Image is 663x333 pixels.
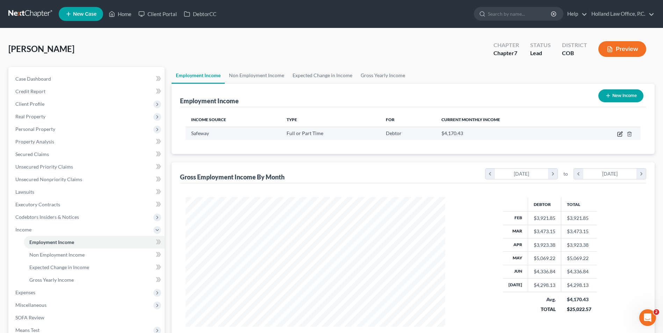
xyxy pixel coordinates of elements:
[15,176,82,182] span: Unsecured Nonpriority Claims
[503,265,528,278] th: Jun
[636,169,646,179] i: chevron_right
[10,311,165,324] a: SOFA Review
[24,249,165,261] a: Non Employment Income
[503,225,528,238] th: Mar
[534,268,555,275] div: $4,336.84
[534,228,555,235] div: $3,473.15
[15,126,55,132] span: Personal Property
[73,12,96,17] span: New Case
[10,198,165,211] a: Executory Contracts
[561,212,597,225] td: $3,921.85
[15,201,60,207] span: Executory Contracts
[534,215,555,222] div: $3,921.85
[654,309,659,315] span: 2
[10,85,165,98] a: Credit Report
[15,139,54,145] span: Property Analysis
[562,41,587,49] div: District
[287,130,323,136] span: Full or Part Time
[561,238,597,251] td: $3,923.38
[288,67,356,84] a: Expected Change in Income
[29,264,89,270] span: Expected Change in Income
[598,89,643,102] button: New Income
[503,252,528,265] th: May
[441,130,463,136] span: $4,170.43
[530,49,551,57] div: Lead
[29,277,74,283] span: Gross Yearly Income
[15,101,44,107] span: Client Profile
[10,161,165,173] a: Unsecured Priority Claims
[180,97,239,105] div: Employment Income
[15,113,45,119] span: Real Property
[386,130,402,136] span: Debtor
[225,67,288,84] a: Non Employment Income
[8,44,74,54] span: [PERSON_NAME]
[561,265,597,278] td: $4,336.84
[10,73,165,85] a: Case Dashboard
[15,214,79,220] span: Codebtors Insiders & Notices
[15,314,44,320] span: SOFA Review
[564,8,587,20] a: Help
[598,41,646,57] button: Preview
[10,173,165,186] a: Unsecured Nonpriority Claims
[15,151,49,157] span: Secured Claims
[15,327,39,333] span: Means Test
[180,8,220,20] a: DebtorCC
[441,117,500,122] span: Current Monthly Income
[10,148,165,161] a: Secured Claims
[135,8,180,20] a: Client Portal
[287,117,297,122] span: Type
[29,239,74,245] span: Employment Income
[191,117,226,122] span: Income Source
[485,169,495,179] i: chevron_left
[503,238,528,251] th: Apr
[567,306,591,313] div: $25,022.57
[562,49,587,57] div: COB
[514,50,517,56] span: 7
[105,8,135,20] a: Home
[495,169,548,179] div: [DATE]
[24,261,165,274] a: Expected Change in Income
[563,170,568,177] span: to
[639,309,656,326] iframe: Intercom live chat
[29,252,85,258] span: Non Employment Income
[10,135,165,148] a: Property Analysis
[567,296,591,303] div: $4,170.43
[561,197,597,211] th: Total
[180,173,284,181] div: Gross Employment Income By Month
[503,279,528,292] th: [DATE]
[10,186,165,198] a: Lawsuits
[15,227,31,232] span: Income
[534,296,556,303] div: Avg.
[534,242,555,249] div: $3,923.38
[561,225,597,238] td: $3,473.15
[548,169,557,179] i: chevron_right
[530,41,551,49] div: Status
[588,8,654,20] a: Holland Law Office, P.C.
[15,289,35,295] span: Expenses
[493,49,519,57] div: Chapter
[15,164,73,170] span: Unsecured Priority Claims
[534,282,555,289] div: $4,298.13
[15,88,45,94] span: Credit Report
[561,252,597,265] td: $5,069.22
[583,169,637,179] div: [DATE]
[24,274,165,286] a: Gross Yearly Income
[528,197,561,211] th: Debtor
[488,7,552,20] input: Search by name...
[356,67,409,84] a: Gross Yearly Income
[561,279,597,292] td: $4,298.13
[15,302,46,308] span: Miscellaneous
[191,130,209,136] span: Safeway
[172,67,225,84] a: Employment Income
[15,189,34,195] span: Lawsuits
[574,169,583,179] i: chevron_left
[503,212,528,225] th: Feb
[534,306,556,313] div: TOTAL
[386,117,395,122] span: For
[24,236,165,249] a: Employment Income
[534,255,555,262] div: $5,069.22
[493,41,519,49] div: Chapter
[15,76,51,82] span: Case Dashboard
